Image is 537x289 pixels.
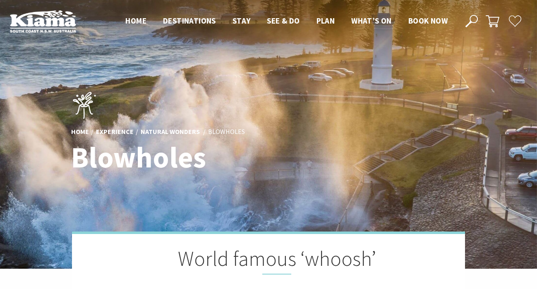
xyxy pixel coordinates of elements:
nav: Main Menu [117,14,456,28]
span: Home [125,16,146,26]
span: See & Do [267,16,300,26]
span: Destinations [163,16,216,26]
a: Home [71,127,89,136]
span: Plan [316,16,335,26]
h2: World famous ‘whoosh’ [113,246,424,275]
span: Stay [233,16,251,26]
a: Natural Wonders [141,127,200,136]
h1: Blowholes [71,141,305,173]
li: Blowholes [208,127,245,137]
img: Kiama Logo [10,10,76,33]
span: What’s On [351,16,392,26]
a: Experience [96,127,134,136]
span: Book now [408,16,448,26]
